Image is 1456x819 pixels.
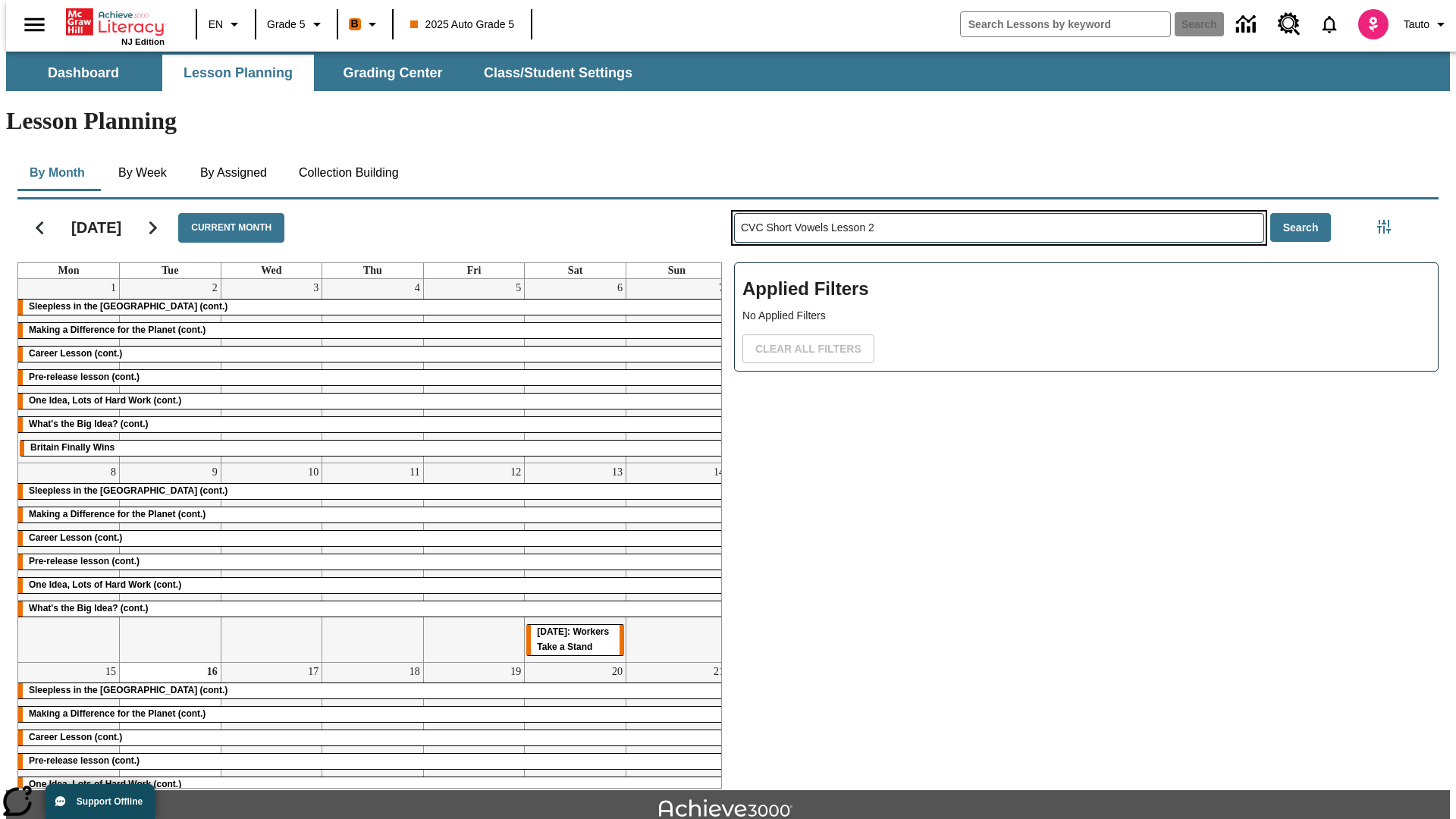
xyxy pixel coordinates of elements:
td: September 5, 2025 [423,279,525,463]
td: September 4, 2025 [322,279,424,463]
div: Making a Difference for the Planet (cont.) [18,507,727,522]
td: September 7, 2025 [626,279,727,463]
span: One Idea, Lots of Hard Work (cont.) [29,779,181,789]
span: Making a Difference for the Planet (cont.) [29,325,206,335]
div: What's the Big Idea? (cont.) [18,601,727,617]
a: September 21, 2025 [711,663,727,681]
td: September 12, 2025 [423,463,525,662]
a: September 1, 2025 [108,279,119,297]
div: Making a Difference for the Planet (cont.) [18,323,727,338]
button: Open side menu [12,2,57,47]
td: September 1, 2025 [18,279,120,463]
button: Lesson Planning [162,55,314,91]
div: Pre-release lesson (cont.) [18,754,727,769]
a: Tuesday [158,263,181,278]
a: September 2, 2025 [209,279,221,297]
div: SubNavbar [6,52,1450,91]
div: Calendar [5,193,722,789]
button: Previous [20,209,59,247]
div: Sleepless in the Animal Kingdom (cont.) [18,484,727,499]
a: September 10, 2025 [305,463,322,482]
span: Pre-release lesson (cont.) [29,556,140,566]
td: September 10, 2025 [221,463,322,662]
span: Sleepless in the Animal Kingdom (cont.) [29,301,227,312]
a: September 11, 2025 [406,463,422,482]
a: September 9, 2025 [209,463,221,482]
a: Data Center [1227,4,1269,45]
button: Search [1270,213,1332,243]
span: Britain Finally Wins [30,442,115,453]
a: September 13, 2025 [609,463,626,482]
a: Home [66,7,165,37]
span: Grade 5 [267,17,306,33]
td: September 8, 2025 [18,463,120,662]
span: Making a Difference for the Planet (cont.) [29,509,206,519]
span: Labor Day: Workers Take a Stand [537,626,609,652]
div: Labor Day: Workers Take a Stand [526,625,624,655]
button: Profile/Settings [1398,11,1456,38]
div: Making a Difference for the Planet (cont.) [18,707,727,722]
div: Sleepless in the Animal Kingdom (cont.) [18,683,727,698]
div: One Idea, Lots of Hard Work (cont.) [18,394,727,409]
td: September 2, 2025 [120,279,221,463]
button: Filters Side menu [1369,212,1399,242]
h2: Applied Filters [742,271,1430,308]
div: Pre-release lesson (cont.) [18,554,727,570]
span: NJ Edition [121,37,165,46]
span: Pre-release lesson (cont.) [29,372,140,382]
div: Sleepless in the Animal Kingdom (cont.) [18,300,727,315]
button: Class/Student Settings [472,55,645,91]
span: What's the Big Idea? (cont.) [29,419,149,429]
span: Support Offline [77,796,143,807]
p: No Applied Filters [742,308,1430,324]
div: SubNavbar [6,55,646,91]
span: Pre-release lesson (cont.) [29,755,140,766]
a: September 16, 2025 [204,663,221,681]
a: September 6, 2025 [614,279,626,297]
input: search field [961,12,1170,36]
td: September 6, 2025 [525,279,626,463]
td: September 11, 2025 [322,463,424,662]
div: Pre-release lesson (cont.) [18,370,727,385]
div: Career Lesson (cont.) [18,531,727,546]
div: Home [66,5,165,46]
a: Thursday [360,263,385,278]
h1: Lesson Planning [6,107,1450,135]
span: Career Lesson (cont.) [29,532,122,543]
span: Tauto [1404,17,1429,33]
a: September 8, 2025 [108,463,119,482]
button: Support Offline [45,784,155,819]
a: Friday [464,263,485,278]
button: Select a new avatar [1349,5,1398,44]
td: September 13, 2025 [525,463,626,662]
span: 2025 Auto Grade 5 [410,17,515,33]
div: Britain Finally Wins [20,441,726,456]
div: Career Lesson (cont.) [18,730,727,745]
button: By Month [17,155,97,191]
a: Wednesday [258,263,284,278]
a: September 7, 2025 [716,279,727,297]
div: What's the Big Idea? (cont.) [18,417,727,432]
a: Sunday [665,263,689,278]
a: September 19, 2025 [507,663,524,681]
a: September 3, 2025 [310,279,322,297]
div: One Idea, Lots of Hard Work (cont.) [18,578,727,593]
span: One Idea, Lots of Hard Work (cont.) [29,395,181,406]
button: Grading Center [317,55,469,91]
span: Career Lesson (cont.) [29,348,122,359]
h2: [DATE] [71,218,121,237]
button: By Assigned [188,155,279,191]
span: B [351,14,359,33]
span: Sleepless in the Animal Kingdom (cont.) [29,485,227,496]
span: What's the Big Idea? (cont.) [29,603,149,613]
a: Notifications [1310,5,1349,44]
button: Language: EN, Select a language [202,11,250,38]
div: Search [722,193,1439,789]
span: Sleepless in the Animal Kingdom (cont.) [29,685,227,695]
td: September 14, 2025 [626,463,727,662]
a: September 18, 2025 [406,663,423,681]
a: September 15, 2025 [102,663,119,681]
button: Boost Class color is orange. Change class color [343,11,388,38]
a: September 20, 2025 [609,663,626,681]
a: Monday [55,263,83,278]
